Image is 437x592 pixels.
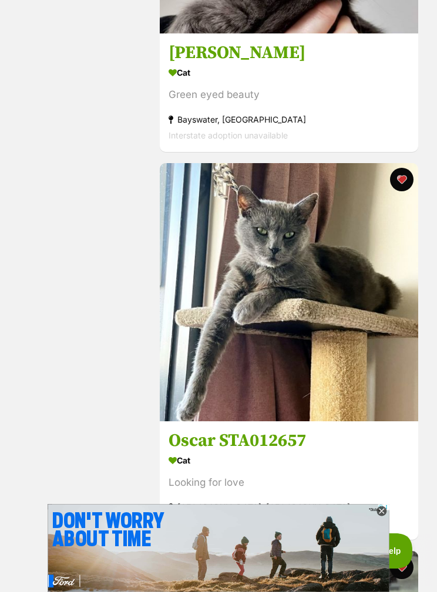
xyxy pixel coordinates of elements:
span: Interstate adoption unavailable [169,130,288,140]
div: Cat [169,64,409,81]
h3: [PERSON_NAME] [169,42,409,64]
a: [PERSON_NAME] Cat Green eyed beauty Bayswater, [GEOGRAPHIC_DATA] Interstate adoption unavailable ... [160,33,418,152]
div: Looking for love [169,475,409,490]
div: Cat [169,452,409,469]
div: [GEOGRAPHIC_DATA], [GEOGRAPHIC_DATA] [169,499,409,515]
div: Bayswater, [GEOGRAPHIC_DATA] [169,111,409,127]
iframe: Advertisement [5,533,432,586]
a: Oscar STA012657 Cat Looking for love [GEOGRAPHIC_DATA], [GEOGRAPHIC_DATA] Interstate adoption una... [160,421,418,540]
h3: Oscar STA012657 [169,429,409,452]
img: Oscar STA012657 [160,163,418,421]
div: Green eyed beauty [169,87,409,103]
button: favourite [390,168,414,191]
